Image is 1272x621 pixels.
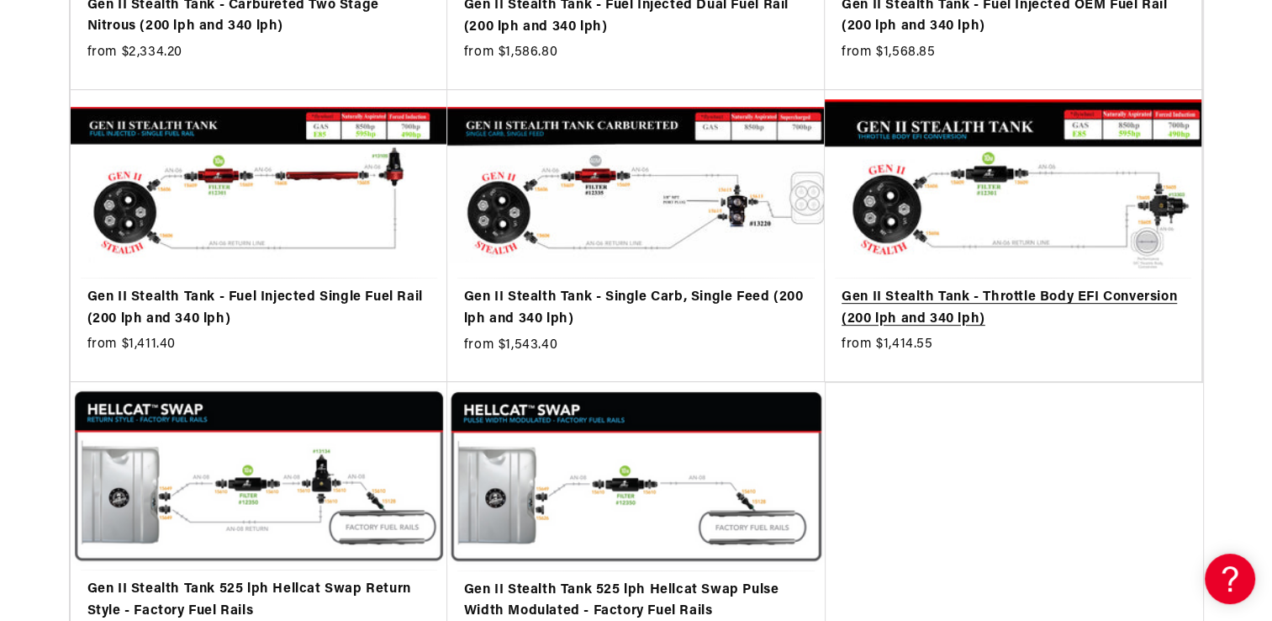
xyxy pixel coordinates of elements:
a: Gen II Stealth Tank - Throttle Body EFI Conversion (200 lph and 340 lph) [842,287,1185,330]
a: Gen II Stealth Tank - Single Carb, Single Feed (200 lph and 340 lph) [464,287,808,330]
a: Gen II Stealth Tank - Fuel Injected Single Fuel Rail (200 lph and 340 lph) [87,287,430,330]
